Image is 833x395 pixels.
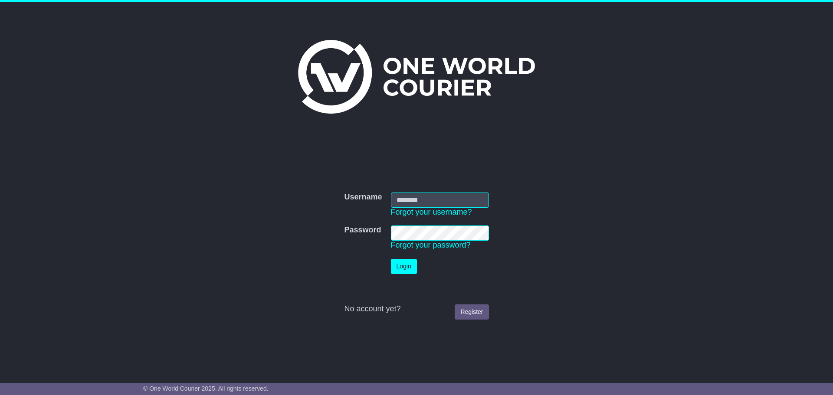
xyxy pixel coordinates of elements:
span: © One World Courier 2025. All rights reserved. [143,385,269,392]
div: No account yet? [344,304,489,314]
button: Login [391,259,417,274]
img: One World [298,40,535,114]
label: Password [344,225,381,235]
a: Register [455,304,489,320]
label: Username [344,193,382,202]
a: Forgot your password? [391,241,471,249]
a: Forgot your username? [391,208,472,216]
